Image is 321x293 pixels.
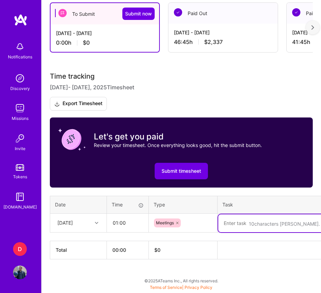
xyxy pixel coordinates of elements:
[58,126,86,153] img: coin
[11,242,29,256] a: D
[54,100,60,108] i: icon Download
[249,221,320,227] div: 10 characters [PERSON_NAME].
[16,164,24,171] img: tokens
[112,201,144,208] div: Time
[56,40,154,46] div: 0:00 h
[11,266,29,279] a: User Avatar
[174,8,182,16] img: Paid Out
[162,168,201,174] span: Submit timesheet
[50,72,95,81] span: Time tracking
[13,242,27,256] div: D
[41,272,321,290] div: © 2025 ATeams Inc., All rights reserved.
[150,285,182,290] a: Terms of Service
[185,285,212,290] a: Privacy Policy
[204,39,223,46] span: $2,337
[57,219,73,226] div: [DATE]
[13,101,27,115] img: teamwork
[122,8,155,20] button: Submit now
[58,9,67,17] img: To Submit
[311,25,314,30] img: right
[13,190,27,204] img: guide book
[150,285,212,290] span: |
[95,221,98,225] i: icon Chevron
[174,39,272,46] div: 46:45 h
[15,145,25,152] div: Invite
[94,132,262,142] h3: Let's get you paid
[107,214,148,232] input: HH:MM
[50,97,107,111] button: Export Timesheet
[13,266,27,279] img: User Avatar
[50,241,107,259] th: Total
[12,115,29,122] div: Missions
[13,71,27,85] img: discovery
[94,142,262,149] p: Review your timesheet. Once everything looks good, hit the submit button.
[125,10,152,17] span: Submit now
[168,3,278,24] div: Paid Out
[13,132,27,145] img: Invite
[50,196,107,214] th: Date
[149,196,218,214] th: Type
[51,3,159,24] div: To Submit
[174,29,272,36] div: [DATE] - [DATE]
[154,247,160,253] span: $ 0
[155,163,208,179] button: Submit timesheet
[10,85,30,92] div: Discovery
[14,14,27,26] img: logo
[56,30,154,37] div: [DATE] - [DATE]
[13,173,27,180] div: Tokens
[8,54,32,60] div: Notifications
[156,220,174,225] span: Meetings
[13,40,27,54] img: bell
[107,241,149,259] th: 00:00
[3,204,37,211] div: [DOMAIN_NAME]
[292,8,300,16] img: Paid Out
[83,40,90,46] span: $0
[50,83,134,92] span: [DATE] - [DATE] , 2025 Timesheet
